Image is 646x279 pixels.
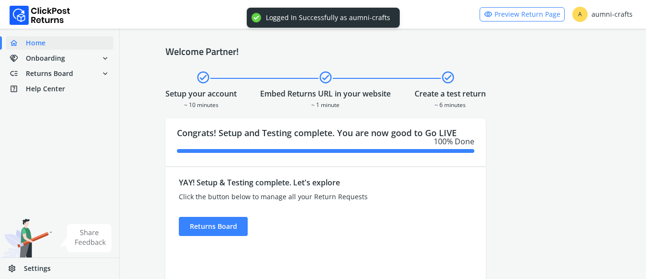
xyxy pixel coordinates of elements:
a: visibilityPreview Return Page [480,7,565,21]
div: Create a test return [415,88,486,99]
span: help_center [10,82,26,96]
div: Congrats! Setup and Testing complete. You are now good to Go LIVE [165,118,486,166]
div: Embed Returns URL in your website [260,88,391,99]
div: YAY! Setup & Testing complete. Let's explore [179,177,392,188]
a: homeHome [6,36,113,50]
span: low_priority [10,67,26,80]
span: check_circle [318,69,333,86]
span: A [572,7,588,22]
span: home [10,36,26,50]
span: Help Center [26,84,65,94]
span: settings [8,262,24,275]
div: Logged In Successfully as aumni-crafts [266,13,390,22]
span: check_circle [196,69,210,86]
div: Click the button below to manage all your Return Requests [179,192,392,202]
span: expand_more [101,67,109,80]
div: ~ 10 minutes [165,99,237,109]
div: Returns Board [179,217,248,236]
div: Setup your account [165,88,237,99]
span: visibility [484,8,493,21]
span: Home [26,38,45,48]
span: handshake [10,52,26,65]
img: share feedback [60,224,112,252]
img: Logo [10,6,70,25]
div: ~ 1 minute [260,99,391,109]
div: 100 % Done [177,136,474,147]
span: Settings [24,264,51,273]
div: aumni-crafts [572,7,633,22]
span: Onboarding [26,54,65,63]
span: expand_more [101,52,109,65]
a: help_centerHelp Center [6,82,113,96]
div: ~ 6 minutes [415,99,486,109]
h4: Welcome Partner! [165,46,600,57]
span: check_circle [441,69,455,86]
span: Returns Board [26,69,73,78]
